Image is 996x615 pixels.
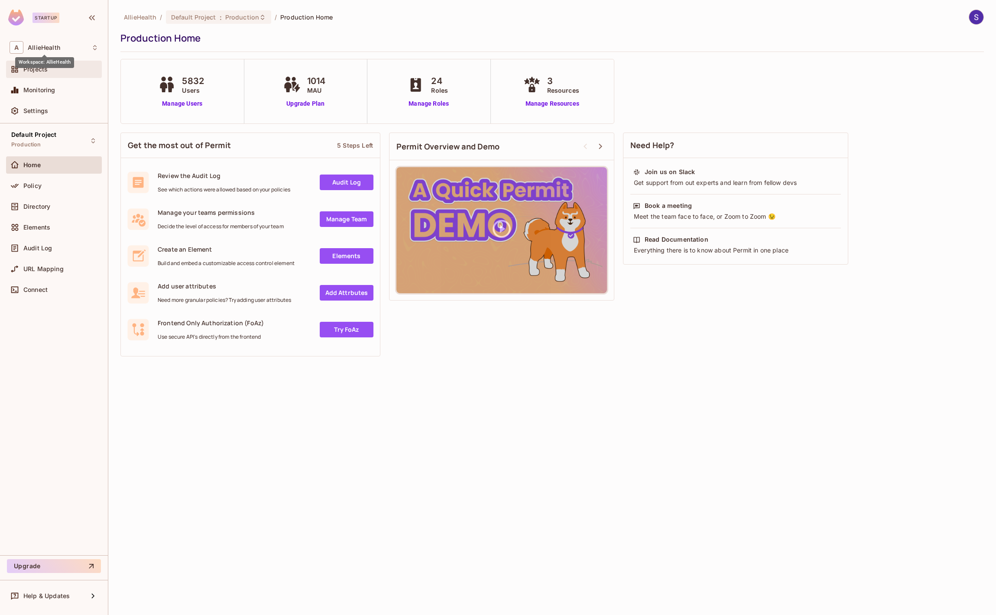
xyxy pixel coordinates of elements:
span: Resources [547,86,579,95]
span: 3 [547,74,579,87]
span: Need Help? [630,140,675,151]
div: Workspace: AllieHealth [15,57,74,68]
a: Manage Team [320,211,373,227]
span: 1014 [307,74,326,87]
span: Policy [23,182,42,189]
div: Production Home [120,32,980,45]
a: Manage Users [156,99,208,108]
img: Stephen Morrison [969,10,983,24]
span: Need more granular policies? Try adding user attributes [158,297,291,304]
span: 5832 [182,74,204,87]
a: Add Attrbutes [320,285,373,301]
span: URL Mapping [23,265,64,272]
div: Read Documentation [645,235,708,244]
span: MAU [307,86,326,95]
span: Production Home [280,13,333,21]
span: Manage your teams permissions [158,208,284,217]
span: A [10,41,23,54]
span: : [219,14,222,21]
span: Use secure API's directly from the frontend [158,333,264,340]
a: Try FoAz [320,322,373,337]
span: Frontend Only Authorization (FoAz) [158,319,264,327]
span: Build and embed a customizable access control element [158,260,295,267]
div: Join us on Slack [645,168,695,176]
span: Review the Audit Log [158,172,290,180]
span: Elements [23,224,50,231]
span: Projects [23,66,48,73]
div: Book a meeting [645,201,692,210]
div: 5 Steps Left [337,141,373,149]
span: Decide the level of access for members of your team [158,223,284,230]
a: Manage Roles [405,99,452,108]
span: See which actions were allowed based on your policies [158,186,290,193]
span: Workspace: AllieHealth [28,44,60,51]
li: / [275,13,277,21]
div: Get support from out experts and learn from fellow devs [633,178,838,187]
button: Upgrade [7,559,101,573]
span: 24 [431,74,448,87]
span: Home [23,162,41,168]
span: Permit Overview and Demo [396,141,500,152]
a: Upgrade Plan [281,99,330,108]
span: Users [182,86,204,95]
span: Default Project [171,13,216,21]
span: Directory [23,203,50,210]
span: Create an Element [158,245,295,253]
span: Production [225,13,259,21]
a: Manage Resources [521,99,584,108]
span: Default Project [11,131,56,138]
span: Settings [23,107,48,114]
span: Monitoring [23,87,55,94]
span: Get the most out of Permit [128,140,231,151]
span: Production [11,141,41,148]
span: Help & Updates [23,592,70,599]
div: Startup [32,13,59,23]
span: Add user attributes [158,282,291,290]
a: Audit Log [320,175,373,190]
div: Meet the team face to face, or Zoom to Zoom 😉 [633,212,838,221]
img: SReyMgAAAABJRU5ErkJggg== [8,10,24,26]
div: Everything there is to know about Permit in one place [633,246,838,255]
span: Audit Log [23,245,52,252]
span: Roles [431,86,448,95]
span: Connect [23,286,48,293]
li: / [160,13,162,21]
span: the active workspace [124,13,156,21]
a: Elements [320,248,373,264]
